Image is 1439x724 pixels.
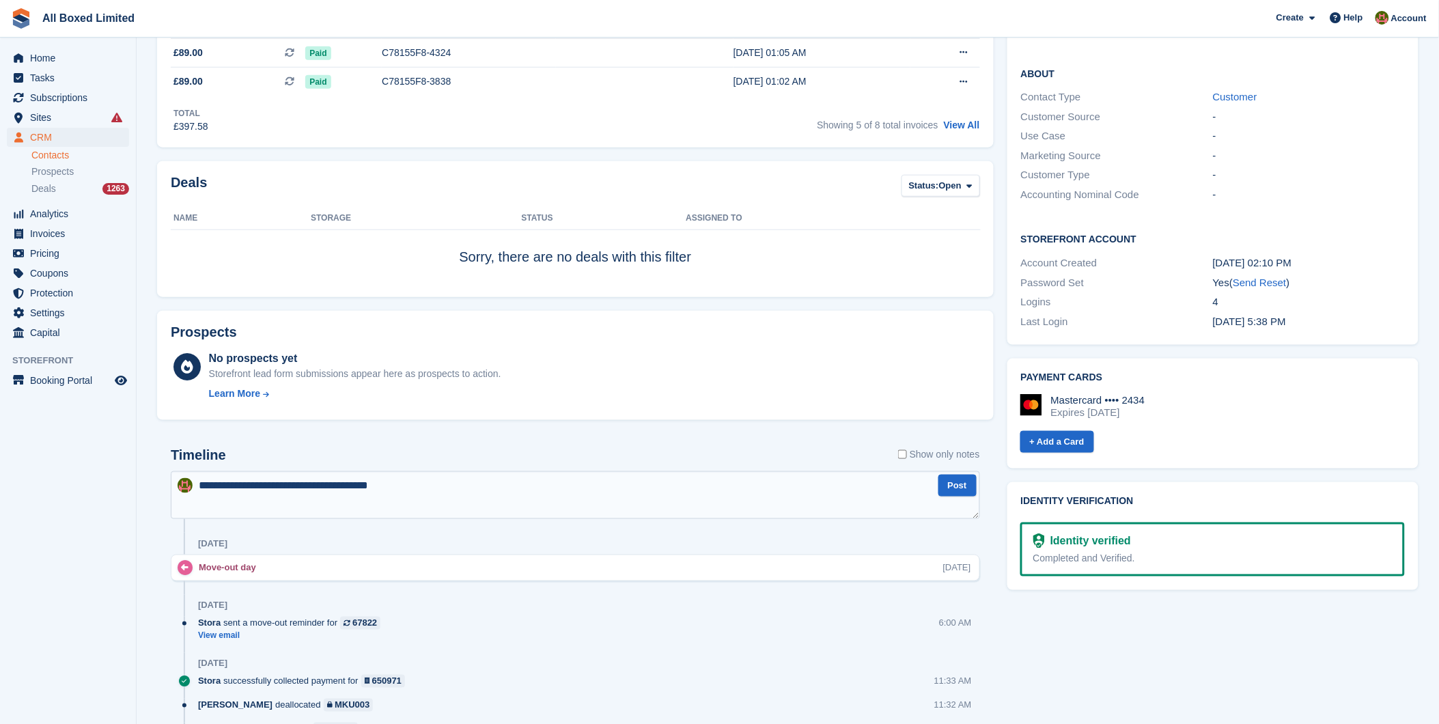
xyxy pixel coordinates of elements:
[686,208,979,229] th: Assigned to
[943,561,971,574] div: [DATE]
[31,182,56,195] span: Deals
[1391,12,1427,25] span: Account
[1021,496,1405,507] h2: Identity verification
[7,108,129,127] a: menu
[30,283,112,303] span: Protection
[1213,255,1405,271] div: [DATE] 02:10 PM
[340,617,380,630] a: 67822
[199,561,263,574] div: Move-out day
[198,630,387,642] a: View email
[1021,109,1213,125] div: Customer Source
[1213,294,1405,310] div: 4
[173,120,208,134] div: £397.58
[1033,552,1392,566] div: Completed and Verified.
[1033,533,1045,548] img: Identity Verification Ready
[30,303,112,322] span: Settings
[7,283,129,303] a: menu
[209,387,260,401] div: Learn More
[1344,11,1363,25] span: Help
[898,447,980,462] label: Show only notes
[30,88,112,107] span: Subscriptions
[1021,314,1213,330] div: Last Login
[1375,11,1389,25] img: Sharon Hawkins
[902,175,980,197] button: Status: Open
[209,367,501,381] div: Storefront lead form submissions appear here as prospects to action.
[311,208,521,229] th: Storage
[1213,316,1286,327] time: 2025-01-12 17:38:58 UTC
[944,120,980,130] a: View All
[1021,128,1213,144] div: Use Case
[1051,394,1145,406] div: Mastercard •••• 2434
[7,264,129,283] a: menu
[1229,277,1289,288] span: ( )
[521,208,686,229] th: Status
[198,675,221,688] span: Stora
[173,107,208,120] div: Total
[1213,91,1257,102] a: Customer
[939,617,972,630] div: 6:00 AM
[7,68,129,87] a: menu
[30,264,112,283] span: Coupons
[198,617,387,630] div: sent a move-out reminder for
[1021,232,1405,245] h2: Storefront Account
[938,475,977,497] button: Post
[209,387,501,401] a: Learn More
[198,658,227,669] div: [DATE]
[30,204,112,223] span: Analytics
[178,478,193,493] img: Sharon Hawkins
[934,699,972,712] div: 11:32 AM
[198,699,380,712] div: deallocated
[361,675,406,688] a: 650971
[1213,128,1405,144] div: -
[1021,167,1213,183] div: Customer Type
[305,75,331,89] span: Paid
[1213,109,1405,125] div: -
[173,46,203,60] span: £89.00
[1045,533,1131,549] div: Identity verified
[198,617,221,630] span: Stora
[7,371,129,390] a: menu
[30,128,112,147] span: CRM
[7,323,129,342] a: menu
[324,699,374,712] a: MKU003
[31,165,74,178] span: Prospects
[382,46,556,60] div: C78155F8-4324
[1213,167,1405,183] div: -
[31,182,129,196] a: Deals 1263
[459,249,691,264] span: Sorry, there are no deals with this filter
[1021,255,1213,271] div: Account Created
[1276,11,1304,25] span: Create
[30,108,112,127] span: Sites
[30,371,112,390] span: Booking Portal
[37,7,140,29] a: All Boxed Limited
[898,447,907,462] input: Show only notes
[7,224,129,243] a: menu
[31,165,129,179] a: Prospects
[1020,431,1094,454] a: + Add a Card
[30,323,112,342] span: Capital
[909,179,939,193] span: Status:
[817,120,938,130] span: Showing 5 of 8 total invoices
[1021,275,1213,291] div: Password Set
[1021,89,1213,105] div: Contact Type
[171,175,207,200] h2: Deals
[1213,148,1405,164] div: -
[30,244,112,263] span: Pricing
[12,354,136,367] span: Storefront
[173,74,203,89] span: £89.00
[335,699,369,712] div: MKU003
[1021,294,1213,310] div: Logins
[7,48,129,68] a: menu
[30,224,112,243] span: Invoices
[198,600,227,611] div: [DATE]
[734,74,910,89] div: [DATE] 01:02 AM
[30,48,112,68] span: Home
[7,204,129,223] a: menu
[1213,187,1405,203] div: -
[198,699,273,712] span: [PERSON_NAME]
[7,128,129,147] a: menu
[1233,277,1286,288] a: Send Reset
[1051,406,1145,419] div: Expires [DATE]
[372,675,402,688] div: 650971
[7,303,129,322] a: menu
